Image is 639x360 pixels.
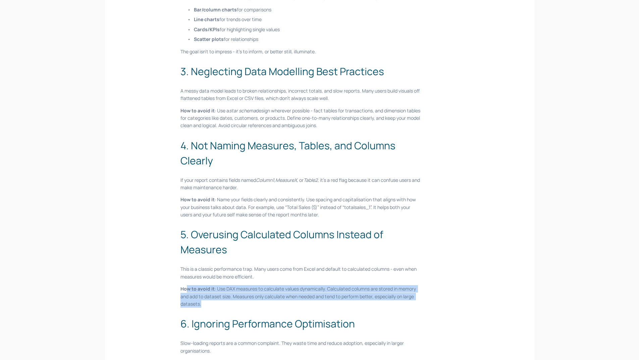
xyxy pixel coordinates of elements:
[256,177,274,183] em: Column1
[180,48,422,55] p: The goal isn’t to impress - it’s to inform, or better still, illuminate.
[180,107,422,130] p: : Use a design wherever possible - fact tables for transactions, and dimension tables for categor...
[275,177,297,183] em: MeasureX
[194,36,422,43] p: for relationships
[180,227,422,257] h2: 5. Overusing Calculated Columns Instead of Measures
[194,26,220,33] strong: Cards/KPIs
[194,16,422,23] p: for trends over time
[180,138,422,168] h2: 4. Not Naming Measures, Tables, and Columns Clearly
[180,87,422,102] p: A messy data model leads to broken relationships, incorrect totals, and slow reports. Many users ...
[180,265,422,280] p: This is a classic performance trap. Many users come from Excel and default to calculated columns ...
[194,6,422,13] p: for comparisons
[180,285,422,308] p: : Use DAX measures to calculate values dynamically. Calculated columns are stored in memory and a...
[180,316,422,331] h2: 6. Ignoring Performance Optimisation
[180,196,215,203] strong: How to avoid it
[180,340,422,355] p: Slow-loading reports are a common complaint. They waste time and reduce adoption, especially in l...
[180,196,422,218] p: : Name your fields clearly and consistently. Use spacing and capitalisation that aligns with how ...
[180,176,422,192] p: If your report contains fields named , , or , it’s a red flag because it can confuse users and ma...
[194,26,422,33] p: for highlighting single values
[194,6,237,13] strong: Bar/column charts
[194,36,224,42] strong: Scatter plots
[180,107,215,114] strong: How to avoid it
[229,107,256,114] em: star schema
[180,64,422,79] h2: 3. Neglecting Data Modelling Best Practices
[194,16,219,22] strong: Line charts
[304,177,318,183] em: Table2
[180,286,215,292] strong: How to avoid it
